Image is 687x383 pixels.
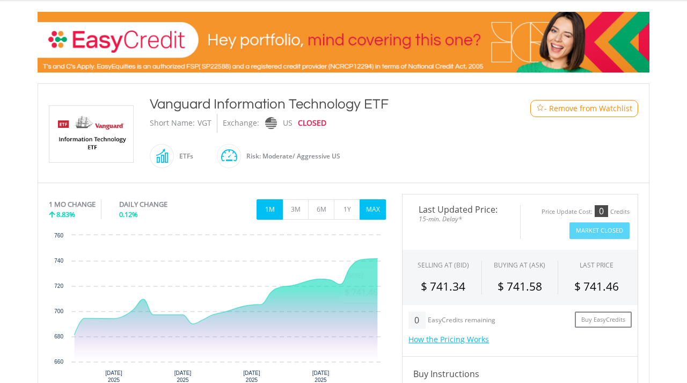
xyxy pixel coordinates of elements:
div: LAST PRICE [580,261,613,270]
button: Watchlist - Remove from Watchlist [530,100,638,117]
span: $ 741.34 [421,279,465,294]
span: 0.12% [119,209,138,219]
img: Watchlist [536,104,544,112]
div: Vanguard Information Technology ETF [150,95,487,114]
text: 680 [54,334,63,339]
div: DAILY CHANGE [119,199,203,209]
div: EasyCredits remaining [428,316,495,326]
div: Price Update Cost: [542,208,593,216]
div: Risk: Moderate/ Aggressive US [241,143,340,169]
button: 3M [282,199,309,220]
text: 660 [54,359,63,365]
text: [DATE] 2025 [243,370,260,383]
div: Exchange: [223,114,259,133]
button: 1M [257,199,283,220]
div: Credits [610,208,630,216]
text: 700 [54,308,63,314]
span: - Remove from Watchlist [544,103,632,114]
div: VGT [198,114,211,133]
div: SELLING AT (BID) [418,261,469,270]
img: nasdaq.png [265,117,277,129]
span: BUYING AT (ASK) [494,261,545,270]
span: 8.83% [56,209,75,219]
div: CLOSED [298,114,326,133]
img: EQU.US.VGT.png [51,106,131,162]
button: MAX [360,199,386,220]
text: 720 [54,283,63,289]
button: 1Y [334,199,360,220]
img: EasyCredit Promotion Banner [38,12,649,73]
span: 15-min. Delay* [411,214,512,224]
text: [DATE] 2025 [174,370,192,383]
h4: Buy Instructions [413,367,627,380]
text: 740 [54,258,63,264]
button: Market Closed [569,222,630,239]
div: US [283,114,293,133]
div: Short Name: [150,114,195,133]
span: $ 741.46 [574,279,619,294]
div: 0 [595,205,608,217]
span: Last Updated Price: [411,205,512,214]
div: ETFs [174,143,193,169]
a: How the Pricing Works [408,334,489,344]
div: 0 [408,312,425,329]
div: 1 MO CHANGE [49,199,96,209]
a: Buy EasyCredits [575,312,632,328]
text: [DATE] 2025 [105,370,122,383]
button: 6M [308,199,334,220]
span: $ 741.58 [498,279,542,294]
text: 760 [54,233,63,239]
text: [DATE] 2025 [312,370,330,383]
